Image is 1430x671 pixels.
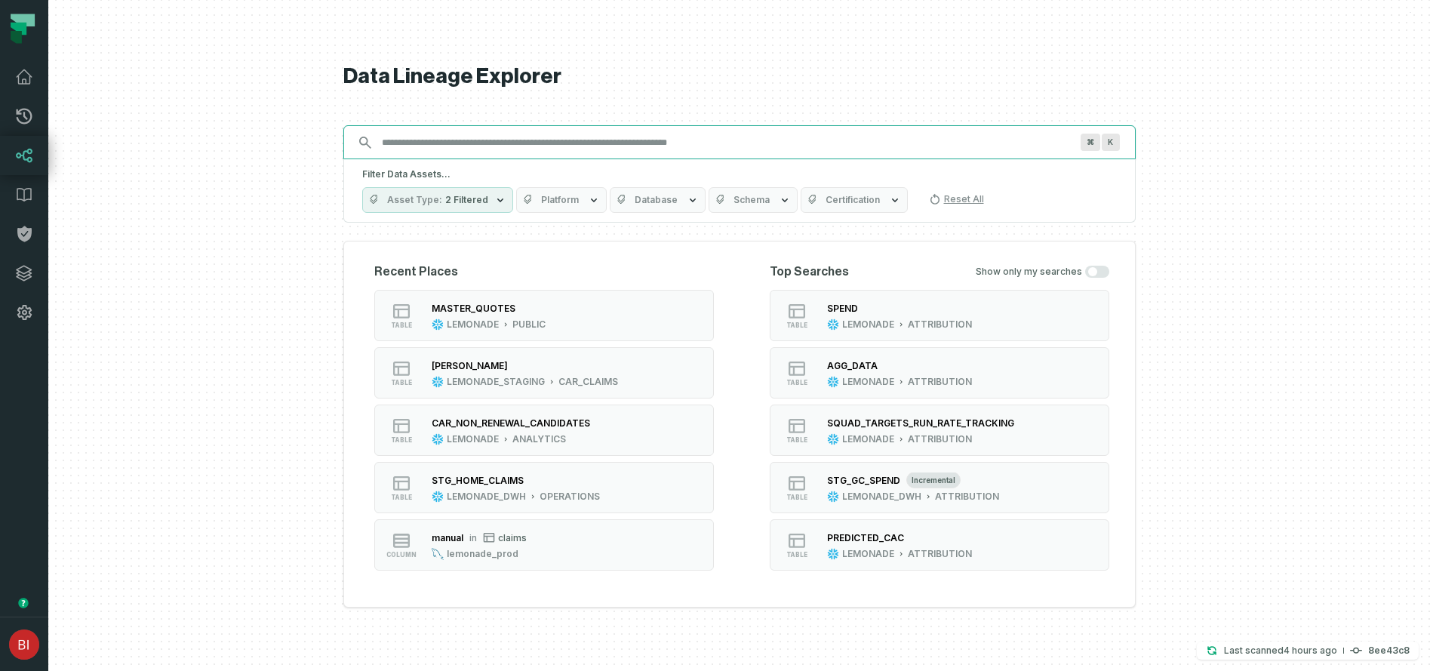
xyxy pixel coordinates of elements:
img: avatar of ben inbar [9,629,39,660]
span: Press ⌘ + K to focus the search bar [1081,134,1100,151]
span: Press ⌘ + K to focus the search bar [1102,134,1120,151]
relative-time: Oct 10, 2025, 2:26 PM EDT [1284,645,1337,656]
h1: Data Lineage Explorer [343,63,1136,90]
div: Tooltip anchor [17,596,30,610]
p: Last scanned [1224,643,1337,658]
button: Last scanned[DATE] 2:26:10 PM8ee43c8 [1197,642,1419,660]
h4: 8ee43c8 [1368,646,1410,655]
